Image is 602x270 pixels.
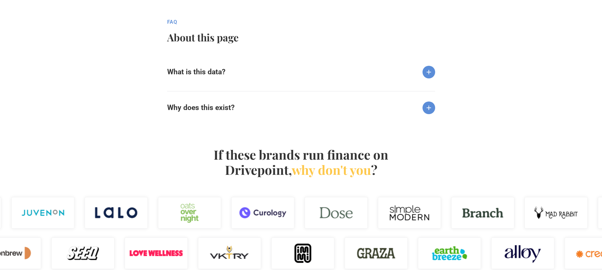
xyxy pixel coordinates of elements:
span: why don't you [292,161,371,178]
h2: About this page [167,32,410,43]
h6: What is this data? [167,68,225,77]
h4: If these brands run finance on Drivepoint, ? [210,147,392,177]
div: fAQ [167,19,410,25]
h6: Why does this exist? [167,103,234,112]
